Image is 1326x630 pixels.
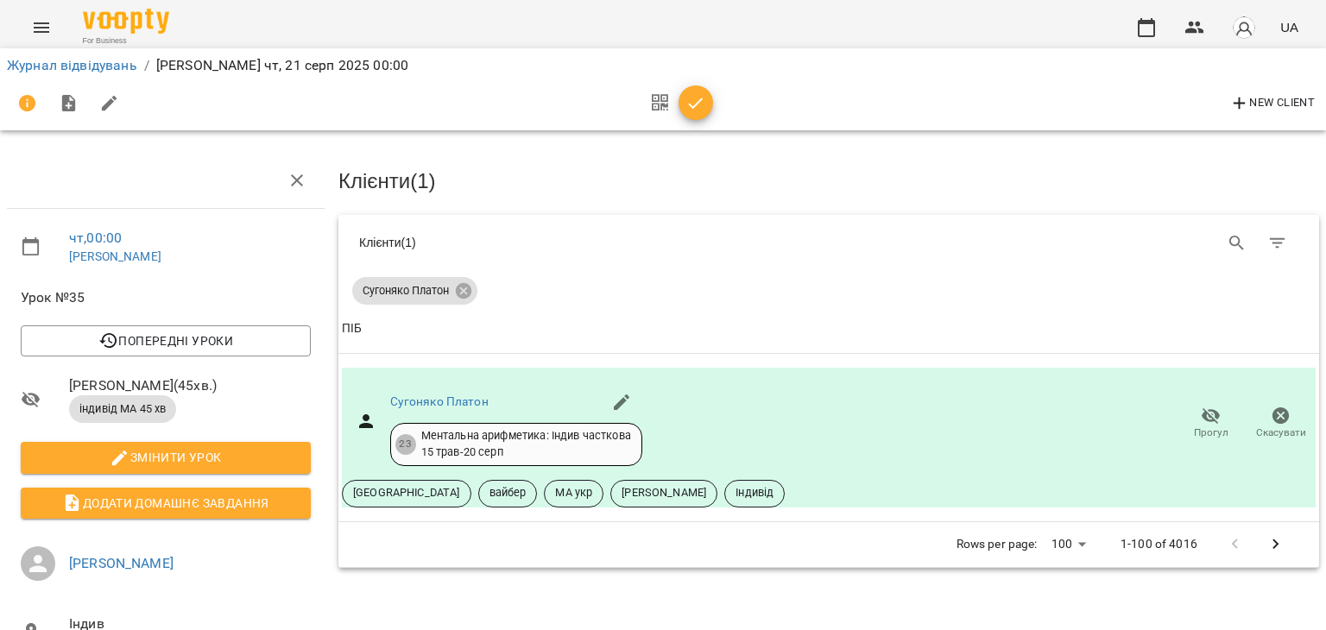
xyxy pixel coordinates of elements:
[21,325,311,356] button: Попередні уроки
[390,394,489,408] a: Сугоняко Платон
[421,428,631,460] div: Ментальна арифметика: Індив часткова 15 трав - 20 серп
[69,401,176,417] span: індивід МА 45 хв
[725,485,784,501] span: Індивід
[359,234,816,251] div: Клієнти ( 1 )
[352,277,477,305] div: Сугоняко Платон
[35,447,297,468] span: Змінити урок
[7,57,137,73] a: Журнал відвідувань
[342,318,1316,339] span: ПІБ
[342,318,362,339] div: ПІБ
[1256,425,1306,440] span: Скасувати
[338,170,1319,192] h3: Клієнти ( 1 )
[83,9,169,34] img: Voopty Logo
[69,375,311,396] span: [PERSON_NAME] ( 45 хв. )
[21,488,311,519] button: Додати домашнє завдання
[35,331,297,351] span: Попередні уроки
[1194,425,1228,440] span: Прогул
[69,249,161,263] a: [PERSON_NAME]
[611,485,717,501] span: [PERSON_NAME]
[1280,18,1298,36] span: UA
[1232,16,1256,40] img: avatar_s.png
[1216,223,1258,264] button: Search
[1246,400,1316,448] button: Скасувати
[1225,90,1319,117] button: New Client
[1229,93,1315,114] span: New Client
[342,318,362,339] div: Sort
[395,434,416,455] div: 23
[21,287,311,308] span: Урок №35
[144,55,149,76] li: /
[21,7,62,48] button: Menu
[21,442,311,473] button: Змінити урок
[35,493,297,513] span: Додати домашнє завдання
[1257,223,1298,264] button: Фільтр
[69,230,122,246] a: чт , 00:00
[957,536,1038,553] p: Rows per page:
[352,283,459,299] span: Сугоняко Платон
[156,55,408,76] p: [PERSON_NAME] чт, 21 серп 2025 00:00
[69,555,174,571] a: [PERSON_NAME]
[83,35,169,47] span: For Business
[1176,400,1246,448] button: Прогул
[1045,532,1093,557] div: 100
[343,485,470,501] span: [GEOGRAPHIC_DATA]
[545,485,603,501] span: МА укр
[338,215,1319,270] div: Table Toolbar
[1121,536,1197,553] p: 1-100 of 4016
[1255,524,1297,565] button: Next Page
[7,55,1319,76] nav: breadcrumb
[479,485,537,501] span: вайбер
[1273,11,1305,43] button: UA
